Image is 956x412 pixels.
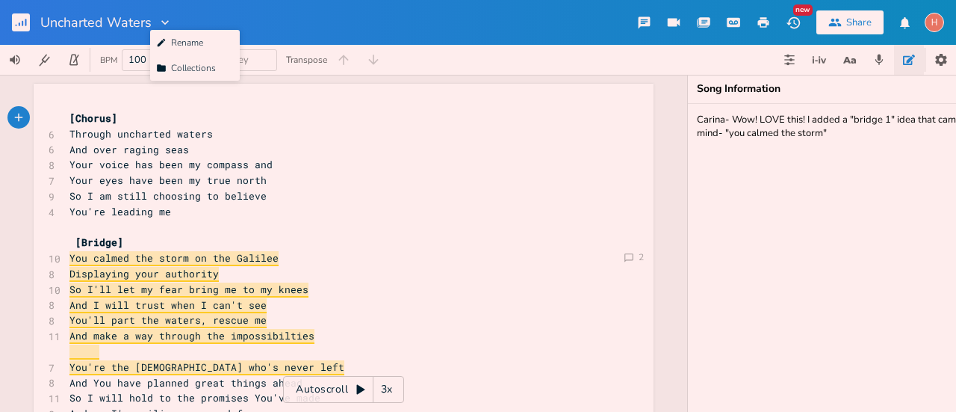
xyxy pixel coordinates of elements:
span: Through uncharted waters [69,127,213,141]
div: 2 [639,253,644,262]
span: So I will hold to the promises You've made [69,391,320,405]
span: So I'll let my fear bring me to my knees [69,283,308,298]
span: You're the [DEMOGRAPHIC_DATA] who's never left [69,360,344,375]
span: Uncharted Waters [40,16,152,29]
div: Share [846,16,872,29]
span: And You have planned great things ahead [69,376,302,390]
div: BPM [100,56,117,64]
div: New [793,4,813,16]
button: Share [816,10,884,34]
span: And I will trust when I can't see [69,298,267,313]
span: Rename [156,37,203,48]
span: [Bridge] [75,236,123,249]
span: You calmed the storm on the Galilee [69,251,279,266]
div: 3x [373,376,400,403]
span: You'll part the waters, rescue me [69,313,267,328]
button: H [925,5,944,40]
span: Your eyes have been my true north [69,173,267,187]
span: You're leading me [69,205,171,218]
span: So I am still choosing to believe [69,189,267,203]
div: Autoscroll [283,376,404,403]
button: New [778,9,808,36]
span: Displaying your authority [69,267,219,282]
div: Transpose [286,55,327,64]
span: And make a way through the impossibilties [69,329,314,344]
span: Collections [156,63,216,73]
div: hayml15 [925,13,944,32]
span: Your voice has been my compass and [69,158,273,171]
span: [Chorus] [69,111,117,125]
span: And over raging seas [69,143,189,156]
